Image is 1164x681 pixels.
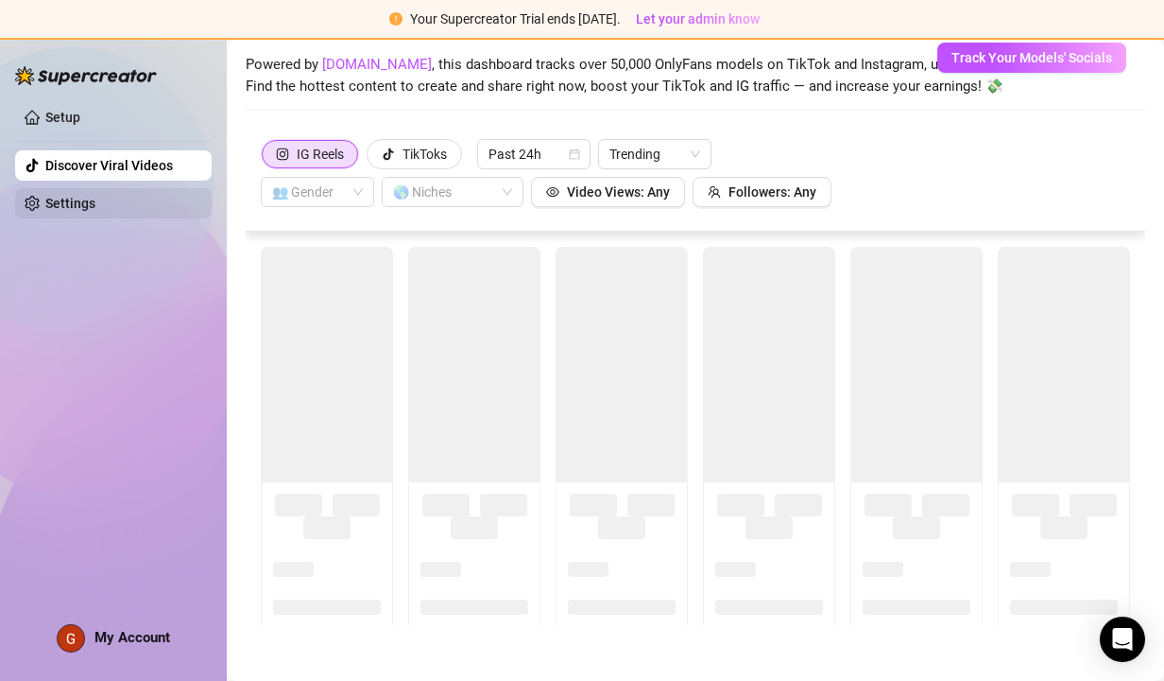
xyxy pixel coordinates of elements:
[546,185,559,199] span: eye
[693,177,831,207] button: Followers: Any
[567,184,670,200] span: Video Views: Any
[1100,617,1145,662] div: Open Intercom Messenger
[708,185,721,199] span: team
[94,629,170,646] span: My Account
[488,140,579,168] span: Past 24h
[389,12,402,26] span: exclamation-circle
[951,50,1112,65] span: Track Your Models' Socials
[276,148,289,161] span: instagram
[402,140,447,168] div: TikToks
[636,11,760,26] span: Let your admin know
[410,11,621,26] span: Your Supercreator Trial ends [DATE].
[15,66,157,85] img: logo-BBDzfeDw.svg
[45,110,80,125] a: Setup
[609,140,700,168] span: Trending
[45,196,95,211] a: Settings
[728,184,816,200] span: Followers: Any
[628,8,767,30] button: Let your admin know
[58,625,84,652] img: ACg8ocKWf5nPuNgWaqT6chLbIm6K10Q3rKFaIssiC_6zdgqI4dEeJw=s96-c
[569,148,580,160] span: calendar
[937,43,1126,73] button: Track Your Models' Socials
[531,177,685,207] button: Video Views: Any
[297,140,344,168] div: IG Reels
[322,56,432,73] a: [DOMAIN_NAME]
[382,148,395,161] span: tik-tok
[246,54,1096,98] span: Powered by , this dashboard tracks over 50,000 OnlyFans models on TikTok and Instagram, using AI ...
[45,158,173,173] a: Discover Viral Videos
